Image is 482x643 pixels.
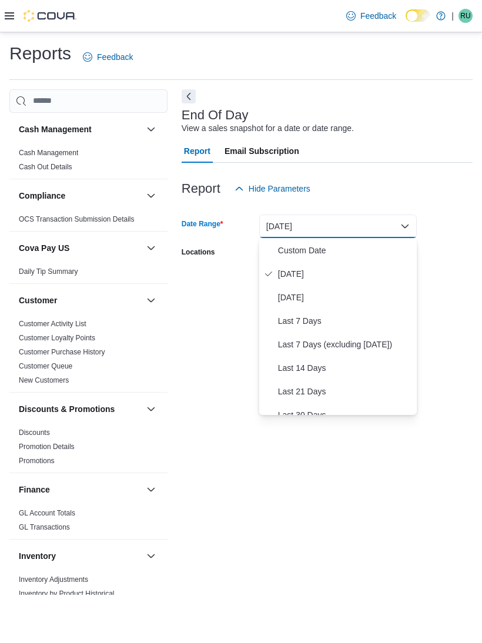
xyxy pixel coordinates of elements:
h3: Compliance [19,190,65,202]
button: Hide Parameters [230,177,315,200]
label: Date Range [182,219,223,229]
button: Cova Pay US [19,242,142,254]
button: Compliance [144,189,158,203]
a: Daily Tip Summary [19,267,78,276]
div: Cash Management [9,146,168,179]
span: RU [460,9,470,23]
div: Compliance [9,212,168,231]
a: GL Account Totals [19,509,75,517]
a: OCS Transaction Submission Details [19,215,135,223]
div: Customer [9,317,168,392]
h3: Cova Pay US [19,242,69,254]
a: Customer Queue [19,362,72,370]
a: Cash Out Details [19,163,72,171]
a: Feedback [342,4,401,28]
h1: Reports [9,42,71,65]
a: Promotions [19,457,55,465]
a: Feedback [78,45,138,69]
span: [DATE] [278,290,412,304]
a: GL Transactions [19,523,70,531]
span: Hide Parameters [249,183,310,195]
button: Cash Management [144,122,158,136]
img: Cova [24,10,76,22]
button: Cova Pay US [144,241,158,255]
h3: Report [182,182,220,196]
button: Cash Management [19,123,142,135]
button: Inventory [19,550,142,562]
button: Finance [144,483,158,497]
a: Discounts [19,428,50,437]
span: [DATE] [278,267,412,281]
div: Discounts & Promotions [9,426,168,473]
h3: Cash Management [19,123,92,135]
a: Customer Purchase History [19,348,105,356]
button: Customer [19,294,142,306]
button: Compliance [19,190,142,202]
span: Last 14 Days [278,361,412,375]
button: Next [182,89,196,103]
p: | [451,9,454,23]
span: Last 21 Days [278,384,412,398]
button: Discounts & Promotions [144,402,158,416]
span: Last 30 Days [278,408,412,422]
a: Inventory by Product Historical [19,590,115,598]
button: Finance [19,484,142,495]
span: Feedback [97,51,133,63]
a: Promotion Details [19,443,75,451]
span: Last 7 Days (excluding [DATE]) [278,337,412,351]
button: Customer [144,293,158,307]
a: New Customers [19,376,69,384]
button: [DATE] [259,215,417,238]
h3: End Of Day [182,108,249,122]
a: Customer Activity List [19,320,86,328]
input: Dark Mode [406,9,430,22]
a: Inventory Adjustments [19,575,88,584]
a: Cash Management [19,149,78,157]
span: Email Subscription [225,139,299,163]
button: Inventory [144,549,158,563]
div: Finance [9,506,168,539]
span: Last 7 Days [278,314,412,328]
h3: Finance [19,484,50,495]
h3: Discounts & Promotions [19,403,115,415]
span: Feedback [360,10,396,22]
div: View a sales snapshot for a date or date range. [182,122,354,135]
button: Discounts & Promotions [19,403,142,415]
a: Customer Loyalty Points [19,334,95,342]
label: Locations [182,247,215,257]
span: Custom Date [278,243,412,257]
div: Cova Pay US [9,264,168,283]
span: Report [184,139,210,163]
div: Ray Ubieta [458,9,473,23]
h3: Inventory [19,550,56,562]
div: Select listbox [259,239,417,415]
h3: Customer [19,294,57,306]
